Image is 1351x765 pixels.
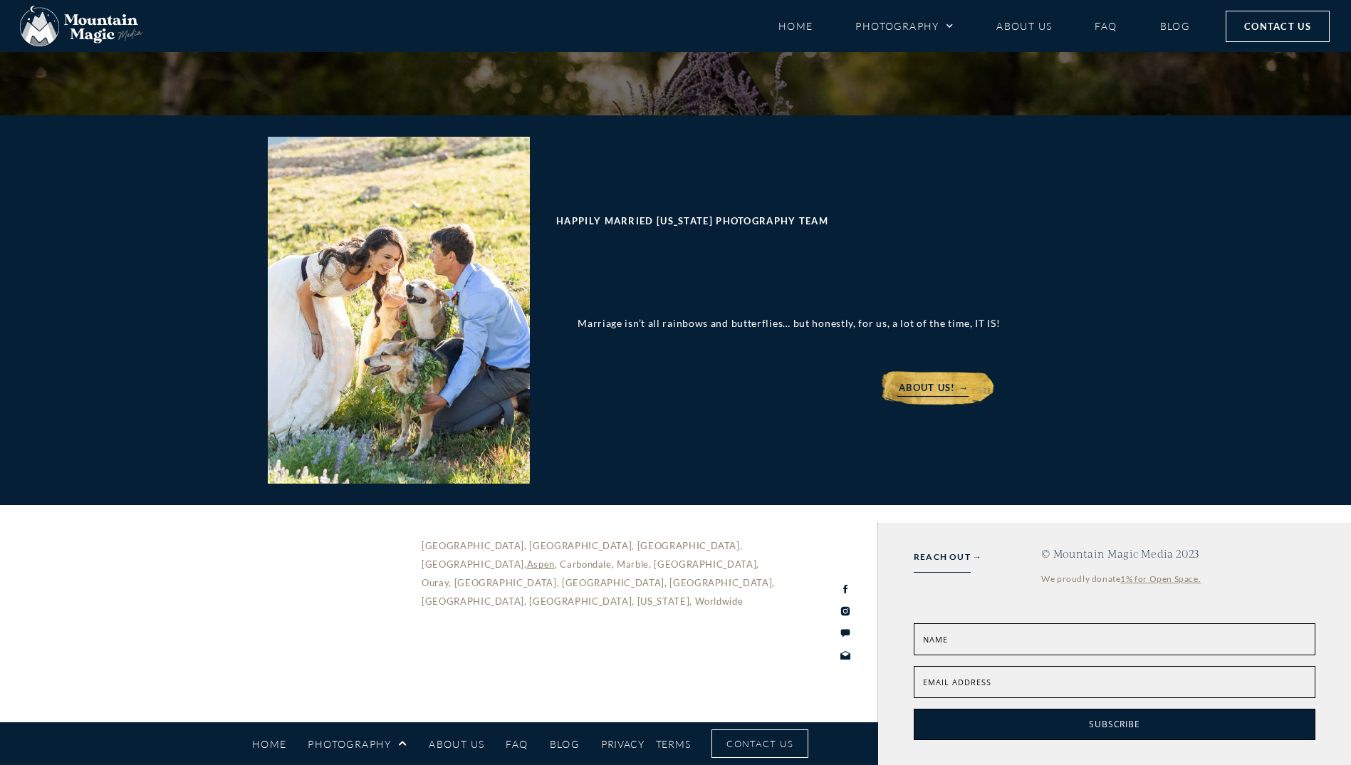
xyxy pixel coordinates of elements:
a: Blog [550,732,580,756]
a: Blog [1160,14,1190,38]
a: Contact Us [711,729,808,758]
a: Aspen [527,558,555,570]
a: REACH OUT → [914,549,982,565]
span: about us! → [899,380,969,396]
a: FAQ [506,732,528,756]
h4: © Mountain Magic Media 2023 [1041,548,1315,560]
span: Contact Us [1244,19,1311,34]
a: Photography [855,14,954,38]
span: Nam [923,634,943,645]
a: About Us [996,14,1052,38]
nav: Menu [778,14,1190,38]
p: [GEOGRAPHIC_DATA], [GEOGRAPHIC_DATA], [GEOGRAPHIC_DATA], [GEOGRAPHIC_DATA], , Carbondale, Marble,... [422,536,788,610]
a: Home [252,732,287,756]
nav: Menu [252,732,580,756]
span: Subscribe [1089,718,1139,730]
a: Photography [308,732,407,756]
img: wedding day newlyweds couple smiling at dogs wearing flowers adventure elopement wildflowers high... [268,137,530,484]
a: Privacy [601,735,645,753]
p: Marriage isn’t all rainbows and butterflies… but honestly, for us, a lot of the time, IT IS! [578,313,1125,333]
button: Subscribe [914,709,1315,741]
span: mail address [928,677,991,687]
div: We proudly donate [1041,571,1315,588]
a: Contact Us [1226,11,1330,42]
span: Contact Us [726,736,793,751]
a: about us! → [872,369,995,407]
a: FAQ [1095,14,1117,38]
a: 1% for Open Space. [1120,573,1201,584]
span: E [923,677,928,687]
a: About Us [429,732,484,756]
img: Mountain Magic Media photography logo Crested Butte Photographer [20,6,142,47]
a: Terms [656,735,691,753]
a: Home [778,14,813,38]
span: e [943,634,948,645]
h1: HAPPILY MARRIED [US_STATE] PHOTOGRAPHY TEAM [556,213,1102,229]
